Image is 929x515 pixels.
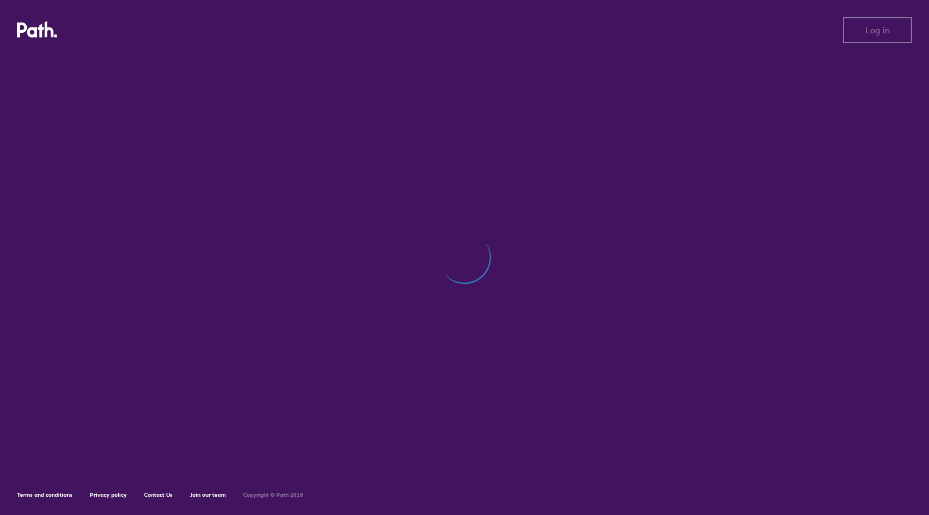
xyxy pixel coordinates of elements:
[190,491,226,498] a: Join our team
[866,25,890,35] span: Log in
[843,17,912,43] button: Log in
[243,492,303,498] h6: Copyright © Path 2018
[144,491,173,498] a: Contact Us
[90,491,127,498] a: Privacy policy
[17,491,73,498] a: Terms and conditions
